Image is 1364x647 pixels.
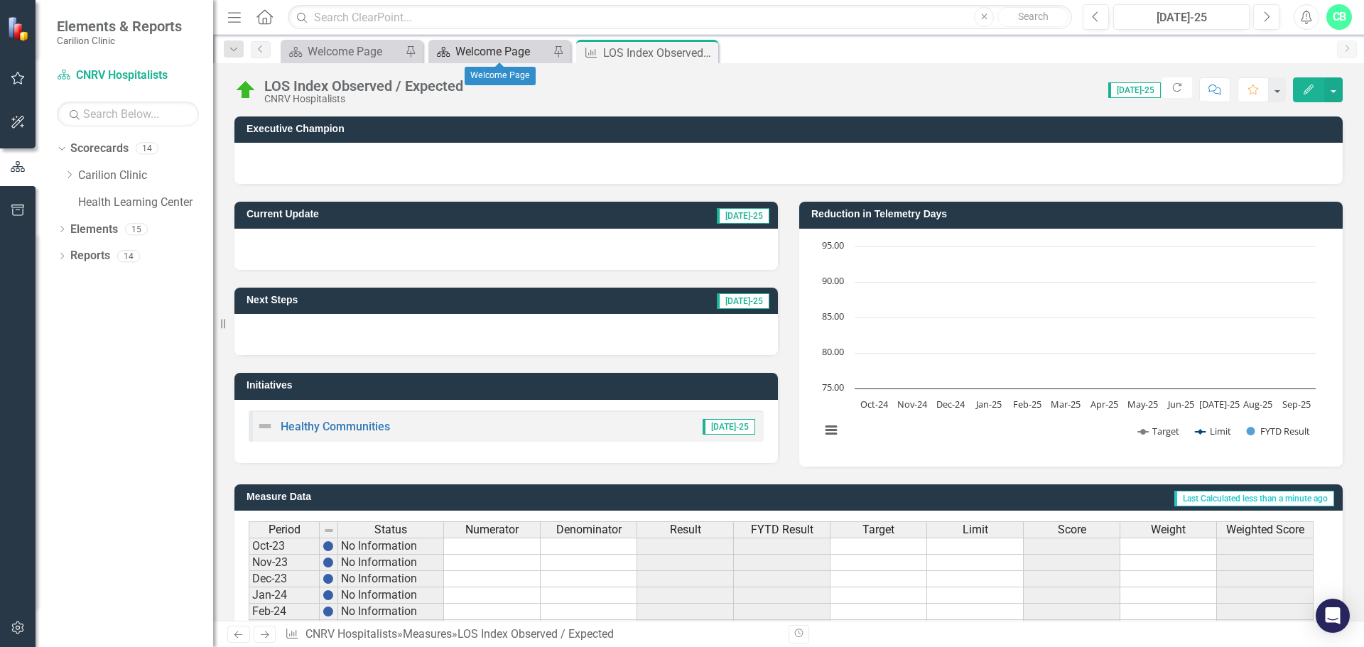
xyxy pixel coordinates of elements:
td: Oct-23 [249,538,320,555]
a: Reports [70,248,110,264]
text: 75.00 [822,381,844,393]
span: Result [670,523,701,536]
h3: Executive Champion [247,124,1336,134]
text: Aug-25 [1243,398,1272,411]
td: Dec-23 [249,571,320,587]
span: Limit [963,523,988,536]
div: Welcome Page [465,67,536,85]
div: 14 [136,143,158,155]
text: 95.00 [822,239,844,251]
a: Carilion Clinic [78,168,213,184]
span: Denominator [556,523,622,536]
a: CNRV Hospitalists [305,627,397,641]
span: [DATE]-25 [703,419,755,435]
img: BgCOk07PiH71IgAAAABJRU5ErkJggg== [323,573,334,585]
text: Feb-25 [1013,398,1041,411]
td: No Information [338,555,444,571]
h3: Initiatives [247,380,771,391]
button: CB [1326,4,1352,30]
h3: Reduction in Telemetry Days [811,209,1336,219]
input: Search Below... [57,102,199,126]
text: May-25 [1127,398,1158,411]
img: BgCOk07PiH71IgAAAABJRU5ErkJggg== [323,589,334,601]
td: Feb-24 [249,604,320,620]
a: Elements [70,222,118,238]
text: Nov-24 [897,398,928,411]
td: Nov-23 [249,555,320,571]
img: BgCOk07PiH71IgAAAABJRU5ErkJggg== [323,557,334,568]
span: Last Calculated less than a minute ago [1174,491,1334,506]
h3: Measure Data [247,491,558,502]
h3: Current Update [247,209,547,219]
button: [DATE]-25 [1113,4,1250,30]
div: [DATE]-25 [1118,9,1245,26]
button: Show FYTD Result [1247,425,1311,437]
a: Measures [403,627,452,641]
div: » » [285,626,778,643]
span: Weighted Score [1226,523,1304,536]
img: BgCOk07PiH71IgAAAABJRU5ErkJggg== [323,540,334,552]
text: Sep-25 [1282,398,1311,411]
td: No Information [338,571,444,587]
div: LOS Index Observed / Expected [458,627,614,641]
text: 85.00 [822,310,844,322]
td: No Information [338,538,444,555]
td: No Information [338,604,444,620]
div: LOS Index Observed / Expected [603,44,715,62]
td: Mar-24 [249,620,320,636]
h3: Next Steps [247,295,502,305]
button: Search [997,7,1068,27]
text: 80.00 [822,345,844,358]
text: Oct-24 [860,398,889,411]
div: Open Intercom Messenger [1316,599,1350,633]
div: 15 [125,223,148,235]
a: Scorecards [70,141,129,157]
span: Target [862,523,894,536]
text: [DATE]-25 [1199,398,1240,411]
div: LOS Index Observed / Expected [264,78,463,94]
span: FYTD Result [751,523,813,536]
text: Apr-25 [1090,398,1118,411]
svg: Interactive chart [813,239,1323,452]
button: Show Target [1138,425,1180,437]
img: On Target [234,79,257,102]
td: No Information [338,620,444,636]
a: CNRV Hospitalists [57,67,199,84]
span: Search [1018,11,1049,22]
span: Weight [1151,523,1186,536]
img: 8DAGhfEEPCf229AAAAAElFTkSuQmCC [323,525,335,536]
td: Jan-24 [249,587,320,604]
span: [DATE]-25 [1108,82,1161,98]
img: ClearPoint Strategy [7,16,32,40]
div: Welcome Page [455,43,549,60]
div: 14 [117,250,140,262]
button: View chart menu, Chart [821,420,841,440]
div: Welcome Page [308,43,401,60]
img: Not Defined [256,418,274,435]
span: [DATE]-25 [717,293,769,309]
button: Show Limit [1196,425,1231,437]
a: Welcome Page [284,43,401,60]
text: Jun-25 [1167,398,1194,411]
text: Jan-25 [975,398,1002,411]
span: Period [269,523,301,536]
a: Health Learning Center [78,195,213,211]
span: Score [1058,523,1086,536]
span: Numerator [465,523,519,536]
span: Elements & Reports [57,18,182,35]
text: Mar-25 [1051,398,1081,411]
a: Welcome Page [432,43,549,60]
text: Dec-24 [936,398,965,411]
input: Search ClearPoint... [288,5,1072,30]
td: No Information [338,587,444,604]
span: Status [374,523,407,536]
a: Healthy Communities [281,420,390,433]
div: Chart. Highcharts interactive chart. [813,239,1328,452]
img: BgCOk07PiH71IgAAAABJRU5ErkJggg== [323,606,334,617]
span: [DATE]-25 [717,208,769,224]
div: CNRV Hospitalists [264,94,463,104]
text: 90.00 [822,274,844,287]
small: Carilion Clinic [57,35,182,46]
